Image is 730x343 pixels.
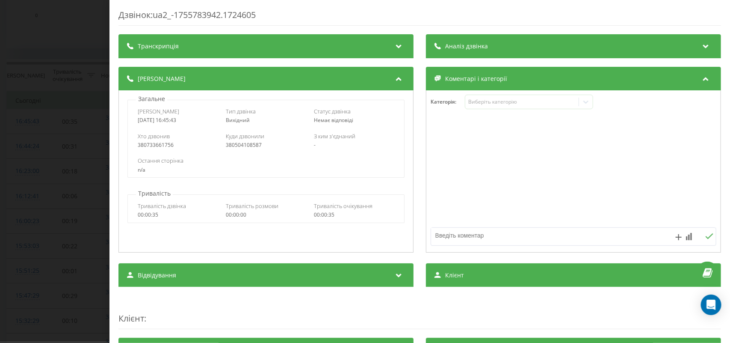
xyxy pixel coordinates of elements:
span: Тривалість очікування [314,202,372,210]
div: 00:00:35 [138,212,218,218]
div: 380504108587 [226,142,306,148]
span: Немає відповіді [314,116,353,124]
span: Коментарі і категорії [445,75,507,83]
div: 380733661756 [138,142,218,148]
span: Клієнт [118,313,144,324]
span: Статус дзвінка [314,107,351,115]
span: Тип дзвінка [226,107,256,115]
span: Аналіз дзвінка [445,42,488,51]
h4: Категорія : [431,99,465,105]
span: З ким з'єднаний [314,132,355,140]
span: [PERSON_NAME] [138,107,179,115]
p: Тривалість [136,189,173,198]
div: n/a [138,167,394,173]
span: Тривалість розмови [226,202,278,210]
span: Клієнт [445,271,464,280]
div: : [118,295,721,329]
div: - [314,142,394,148]
span: Транскрипція [138,42,179,51]
div: 00:00:35 [314,212,394,218]
span: Тривалість дзвінка [138,202,186,210]
span: Куди дзвонили [226,132,264,140]
span: Остання сторінка [138,157,183,164]
div: Виберіть категорію [468,98,575,105]
span: [PERSON_NAME] [138,75,186,83]
div: Open Intercom Messenger [701,295,721,315]
div: Дзвінок : ua2_-1755783942.1724605 [118,9,721,26]
span: Вихідний [226,116,250,124]
div: 00:00:00 [226,212,306,218]
span: Відвідування [138,271,176,280]
div: [DATE] 16:45:43 [138,117,218,123]
span: Хто дзвонив [138,132,170,140]
p: Загальне [136,95,167,103]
